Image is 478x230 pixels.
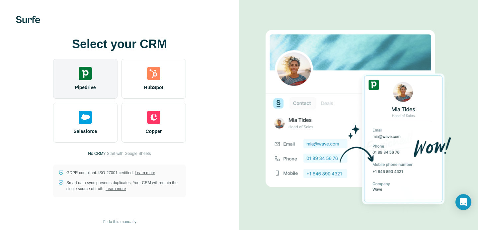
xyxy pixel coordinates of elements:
p: No CRM? [88,151,106,157]
img: pipedrive's logo [79,67,92,80]
p: GDPR compliant. ISO-27001 certified. [66,170,155,176]
img: Surfe's logo [16,16,40,23]
button: Start with Google Sheets [107,151,151,157]
span: Copper [146,128,162,135]
span: I’ll do this manually [103,219,136,225]
a: Learn more [135,171,155,175]
a: Learn more [106,186,126,191]
span: Salesforce [74,128,97,135]
span: HubSpot [144,84,163,91]
span: Pipedrive [75,84,96,91]
img: copper's logo [147,111,160,124]
img: salesforce's logo [79,111,92,124]
div: Open Intercom Messenger [455,194,471,210]
p: Smart data sync prevents duplicates. Your CRM will remain the single source of truth. [66,180,181,192]
img: hubspot's logo [147,67,160,80]
img: PIPEDRIVE image [266,19,451,216]
h1: Select your CRM [53,38,186,51]
button: I’ll do this manually [98,217,141,227]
